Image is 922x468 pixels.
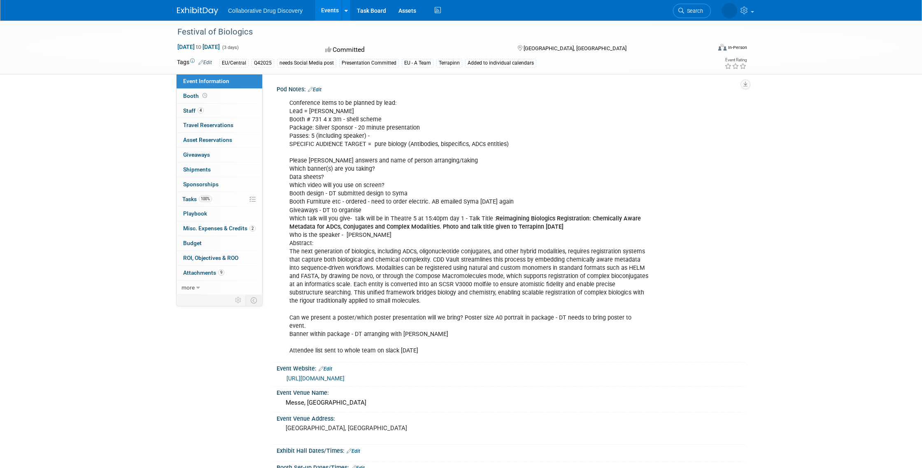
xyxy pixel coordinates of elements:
[177,74,262,88] a: Event Information
[183,225,256,232] span: Misc. Expenses & Credits
[284,95,654,359] div: Conference items to be planned by lead: Lead = [PERSON_NAME] Booth # 731 4 x 3m - shell scheme Pa...
[339,59,399,67] div: Presentation Committed
[323,43,505,57] div: Committed
[177,251,262,265] a: ROI, Objectives & ROO
[183,137,232,143] span: Asset Reservations
[177,118,262,132] a: Travel Reservations
[246,295,263,306] td: Toggle Event Tabs
[177,58,212,67] td: Tags
[183,107,204,114] span: Staff
[228,7,303,14] span: Collaborative Drug Discovery
[183,166,211,173] span: Shipments
[182,284,195,291] span: more
[177,148,262,162] a: Giveaways
[183,78,229,84] span: Event Information
[183,181,219,188] span: Sponsorships
[177,133,262,147] a: Asset Reservations
[195,44,203,50] span: to
[198,60,212,65] a: Edit
[183,269,224,276] span: Attachments
[183,93,209,99] span: Booth
[724,58,747,62] div: Event Rating
[218,269,224,276] span: 9
[347,448,360,454] a: Edit
[177,192,262,206] a: Tasks100%
[201,93,209,99] span: Booth not reserved yet
[289,215,641,230] b: Reimagining Biologics Registration: Chemically Aware Metadata for ADCs, Conjugates and Complex Mo...
[183,210,207,217] span: Playbook
[249,225,256,232] span: 2
[177,236,262,250] a: Budget
[177,7,218,15] img: ExhibitDay
[319,366,332,372] a: Edit
[183,255,238,261] span: ROI, Objectives & ROO
[277,445,745,455] div: Exhibit Hall Dates/Times:
[177,43,220,51] span: [DATE] [DATE]
[183,122,233,128] span: Travel Reservations
[308,87,321,93] a: Edit
[175,25,698,39] div: Festival of Biologics
[177,177,262,192] a: Sponsorships
[277,59,336,67] div: needs Social Media post
[402,59,433,67] div: EU - A Team
[283,396,739,409] div: Messe, [GEOGRAPHIC_DATA]
[177,221,262,236] a: Misc. Expenses & Credits2
[286,375,345,382] a: [URL][DOMAIN_NAME]
[722,3,737,19] img: Dimitris Tsionos
[251,59,274,67] div: Q42025
[177,104,262,118] a: Staff4
[219,59,249,67] div: EU/Central
[199,196,212,202] span: 100%
[182,196,212,202] span: Tasks
[436,59,462,67] div: Terrapinn
[277,412,745,423] div: Event Venue Address:
[277,83,745,94] div: Pod Notes:
[183,151,210,158] span: Giveaways
[673,4,711,18] a: Search
[177,266,262,280] a: Attachments9
[177,280,262,295] a: more
[198,107,204,114] span: 4
[465,59,536,67] div: Added to individual calendars
[662,43,747,55] div: Event Format
[277,362,745,373] div: Event Website:
[177,89,262,103] a: Booth
[221,45,239,50] span: (3 days)
[728,44,747,51] div: In-Person
[277,387,745,397] div: Event Venue Name:
[718,44,726,51] img: Format-Inperson.png
[183,240,202,246] span: Budget
[177,206,262,221] a: Playbook
[524,45,626,51] span: [GEOGRAPHIC_DATA], [GEOGRAPHIC_DATA]
[286,424,463,432] pre: [GEOGRAPHIC_DATA], [GEOGRAPHIC_DATA]
[684,8,703,14] span: Search
[177,162,262,177] a: Shipments
[231,295,246,306] td: Personalize Event Tab Strip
